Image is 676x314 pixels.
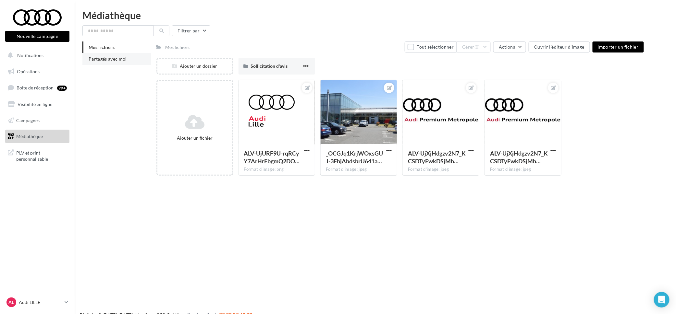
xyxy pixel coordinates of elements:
button: Tout sélectionner [405,41,457,52]
span: ALV-UjXjHdgzv2N7_KCSDTyFwkDSjMhN5X3qn8kGenwxjw1l-YCUFoA [490,150,548,165]
span: Notifications [17,52,43,58]
span: Visibilité en ligne [18,101,52,107]
div: Format d'image: png [244,167,310,172]
a: Médiathèque [4,130,71,143]
span: Importer un fichier [598,44,639,50]
a: Opérations [4,65,71,78]
button: Gérer(0) [457,41,491,52]
span: Campagnes [16,117,40,123]
button: Nouvelle campagne [5,31,69,42]
button: Actions [493,41,526,52]
div: Ajouter un dossier [157,63,232,69]
div: Format d'image: jpeg [326,167,392,172]
span: AL [9,299,14,306]
a: Boîte de réception99+ [4,81,71,95]
span: Mes fichiers [89,44,115,50]
div: Open Intercom Messenger [654,292,670,308]
span: ALV-UjURF9U-rqRCyY7ArHrFbgmQ2DO2bltMgvt5gKogMqIwgiqN_x0 [244,150,300,165]
span: Sollicitation d'avis [251,63,288,69]
button: Importer un fichier [593,41,644,52]
button: Notifications [4,49,68,62]
span: _OCGJq1KrjWOxsGUJ-3FbjAbdsbrU641ajpzxbtnPJVO_ax-F0q9rJjhGImFCRJtOCwBxMbUeDw6PgLq=s0 [326,150,383,165]
a: AL Audi LILLE [5,296,69,308]
a: Campagnes [4,114,71,127]
p: Audi LILLE [19,299,62,306]
a: Visibilité en ligne [4,98,71,111]
a: PLV et print personnalisable [4,146,71,165]
span: Médiathèque [16,134,43,139]
span: ALV-UjXjHdgzv2N7_KCSDTyFwkDSjMhN5X3qn8kGenwxjw1l-YCUFoA [408,150,466,165]
span: Boîte de réception [17,85,54,90]
span: Opérations [17,69,40,74]
span: Partagés avec moi [89,56,127,62]
button: Ouvrir l'éditeur d'image [529,41,590,52]
span: (0) [474,44,480,50]
div: Ajouter un fichier [160,135,230,141]
div: 99+ [57,86,67,91]
div: Format d'image: jpeg [408,167,474,172]
button: Filtrer par [172,25,210,36]
div: Mes fichiers [166,44,190,51]
span: PLV et print personnalisable [16,148,67,162]
span: Actions [499,44,515,50]
div: Médiathèque [82,10,668,20]
div: Format d'image: jpeg [490,167,556,172]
